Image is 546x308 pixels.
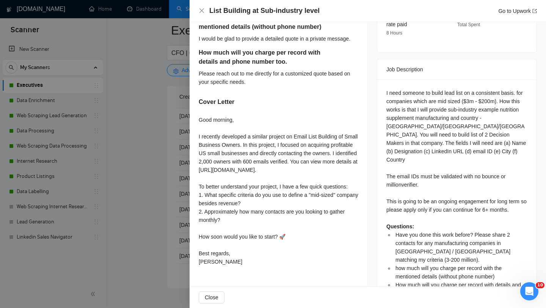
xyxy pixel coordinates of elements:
[532,9,537,13] span: export
[199,8,205,14] button: Close
[457,22,480,27] span: Total Spent
[395,232,510,263] span: Have you done this work before? Please share 2 contacts for any manufacturing companies in [GEOGR...
[199,35,358,43] div: I would be glad to provide a detailed quote in a private message.
[199,48,334,66] h5: How much will you charge per record with details and phone number too.
[386,89,527,297] div: I need someone to build lead list on a consistent basis. for companies which are mid sized ($3m -...
[199,8,205,14] span: close
[386,30,402,36] span: 8 Hours
[395,265,502,280] span: how much will you charge per record with the mentioned details (without phone number)
[386,223,414,229] strong: Questions:
[199,116,358,266] div: Good morning, I recently developed a similar project on Email List Building of Small Business Own...
[209,6,320,16] h4: List Building at Sub-industry level
[395,282,521,296] span: How much will you charge per record with details and phone number too.
[199,291,224,303] button: Close
[520,282,538,300] iframe: Intercom live chat
[205,293,218,302] span: Close
[386,59,527,80] div: Job Description
[199,69,358,86] div: Please reach out to me directly for a customized quote based on your specific needs.
[536,282,544,288] span: 10
[199,13,334,31] h5: how much will you charge per record with the mentioned details (without phone number)
[498,8,537,14] a: Go to Upworkexport
[199,97,234,107] h5: Cover Letter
